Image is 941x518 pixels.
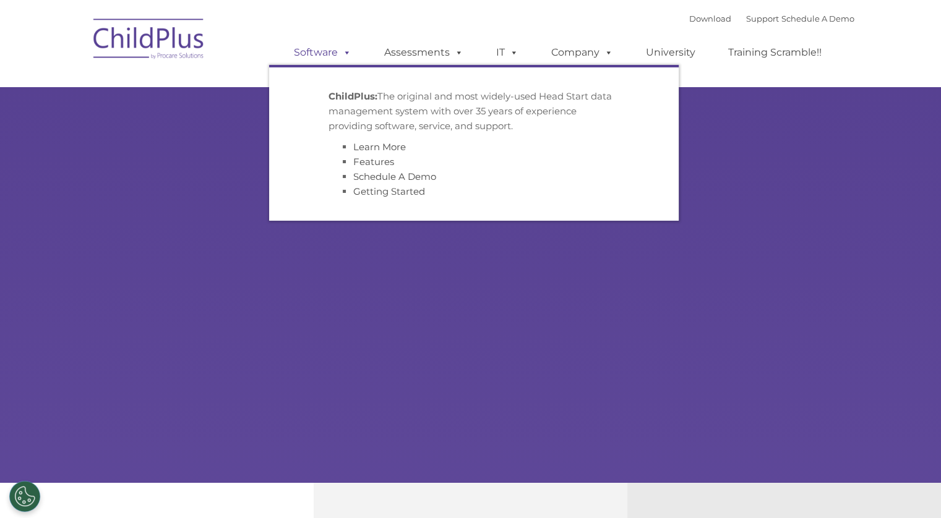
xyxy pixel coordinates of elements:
[746,14,779,23] a: Support
[689,14,731,23] a: Download
[353,141,406,153] a: Learn More
[484,40,531,65] a: IT
[634,40,708,65] a: University
[781,14,854,23] a: Schedule A Demo
[172,132,225,142] span: Phone number
[329,90,377,102] strong: ChildPlus:
[372,40,476,65] a: Assessments
[353,156,394,168] a: Features
[353,171,436,182] a: Schedule A Demo
[172,82,210,91] span: Last name
[689,14,854,23] font: |
[329,89,619,134] p: The original and most widely-used Head Start data management system with over 35 years of experie...
[539,40,625,65] a: Company
[353,185,425,197] a: Getting Started
[9,481,40,512] button: Cookies Settings
[87,10,211,72] img: ChildPlus by Procare Solutions
[716,40,834,65] a: Training Scramble!!
[739,384,941,518] iframe: Chat Widget
[281,40,364,65] a: Software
